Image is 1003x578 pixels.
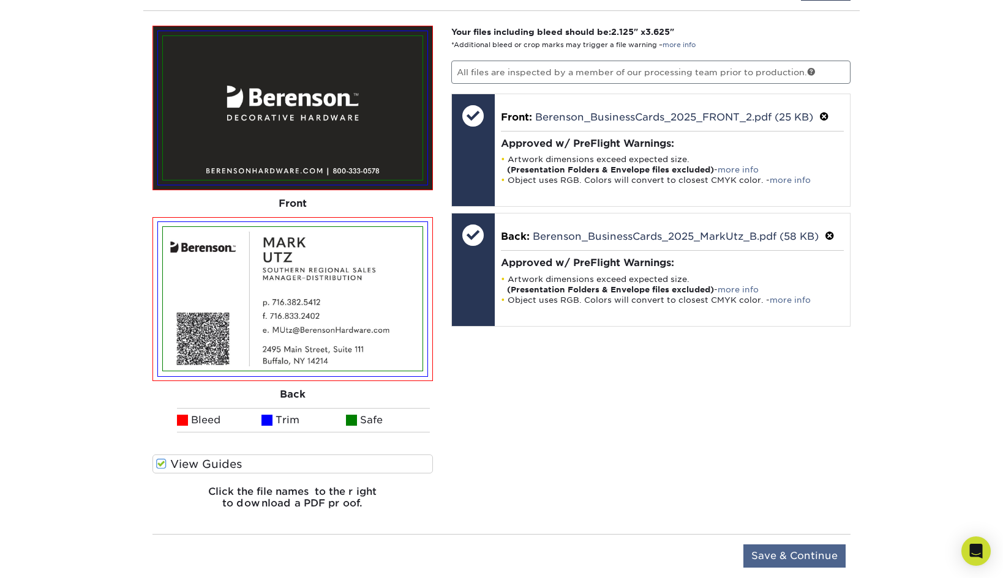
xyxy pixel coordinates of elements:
[261,408,346,432] li: Trim
[451,61,851,84] p: All files are inspected by a member of our processing team prior to production.
[346,408,430,432] li: Safe
[152,381,433,408] div: Back
[501,175,844,185] li: Object uses RGB. Colors will convert to closest CMYK color. -
[961,536,991,566] div: Open Intercom Messenger
[663,41,696,49] a: more info
[507,285,714,294] strong: (Presentation Folders & Envelope files excluded)
[533,231,819,242] a: Berenson_BusinessCards_2025_MarkUtz_B.pdf (58 KB)
[611,27,634,37] span: 2.125
[770,295,811,305] a: more info
[743,544,846,568] input: Save & Continue
[770,176,811,185] a: more info
[152,190,433,217] div: Front
[177,408,261,432] li: Bleed
[535,111,813,123] a: Berenson_BusinessCards_2025_FRONT_2.pdf (25 KB)
[501,274,844,295] li: Artwork dimensions exceed expected size. -
[451,41,696,49] small: *Additional bleed or crop marks may trigger a file warning –
[718,285,759,294] a: more info
[501,138,844,149] h4: Approved w/ PreFlight Warnings:
[645,27,670,37] span: 3.625
[501,154,844,175] li: Artwork dimensions exceed expected size. -
[501,295,844,305] li: Object uses RGB. Colors will convert to closest CMYK color. -
[451,27,674,37] strong: Your files including bleed should be: " x "
[152,454,433,473] label: View Guides
[501,231,530,242] span: Back:
[718,165,759,174] a: more info
[152,486,433,519] h6: Click the file names to the right to download a PDF proof.
[501,111,532,123] span: Front:
[507,165,714,174] strong: (Presentation Folders & Envelope files excluded)
[501,257,844,269] h4: Approved w/ PreFlight Warnings:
